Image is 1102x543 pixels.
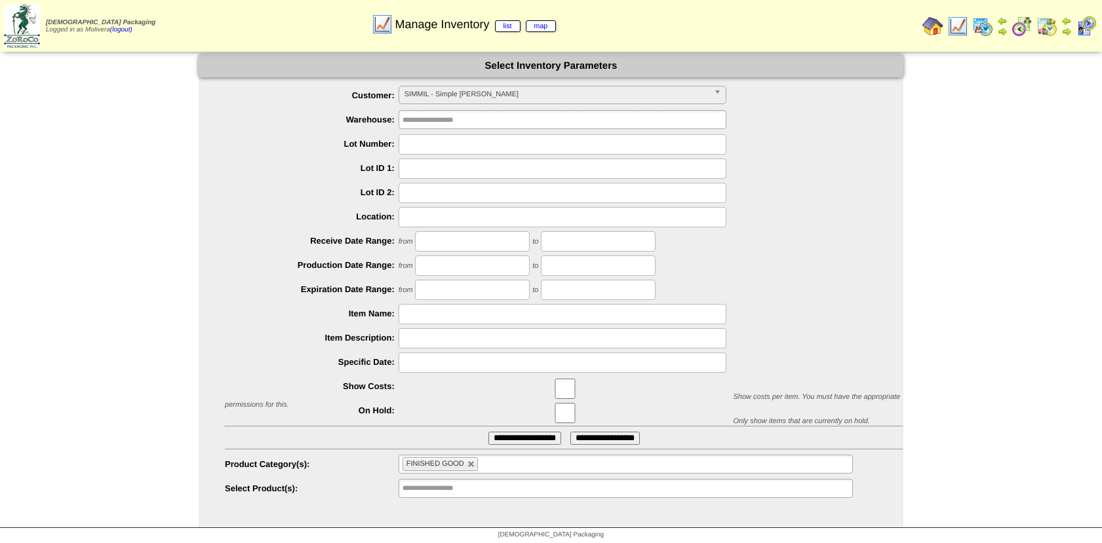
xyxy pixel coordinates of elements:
label: Expiration Date Range: [225,284,399,294]
a: list [495,20,521,32]
img: calendarcustomer.gif [1076,16,1097,37]
a: (logout) [110,26,132,33]
label: Item Description: [225,333,399,343]
span: [DEMOGRAPHIC_DATA] Packaging [46,19,155,26]
label: Customer: [225,90,399,100]
span: to [532,238,538,246]
span: Logged in as Molivera [46,19,155,33]
img: calendarprod.gif [972,16,993,37]
span: Show costs per item. You must have the appropriate permissions for this. [225,393,900,409]
span: to [532,262,538,270]
img: line_graph.gif [947,16,968,37]
label: Product Category(s): [225,459,399,469]
img: calendarinout.gif [1036,16,1057,37]
label: Specific Date: [225,357,399,367]
img: calendarblend.gif [1012,16,1033,37]
span: from [399,286,413,294]
a: map [526,20,557,32]
label: Show Costs: [225,381,399,391]
span: SIMMIL - Simple [PERSON_NAME] [404,86,709,102]
span: from [399,238,413,246]
img: arrowleft.gif [997,16,1008,26]
label: Item Name: [225,309,399,318]
img: home.gif [922,16,943,37]
img: arrowleft.gif [1061,16,1072,26]
label: Lot ID 2: [225,187,399,197]
label: Lot ID 1: [225,163,399,173]
label: Receive Date Range: [225,236,399,246]
label: On Hold: [225,405,399,415]
div: Select Inventory Parameters [199,54,903,77]
label: Select Product(s): [225,483,399,493]
img: zoroco-logo-small.webp [4,4,40,48]
span: Only show items that are currently on hold. [733,417,869,425]
span: Manage Inventory [395,18,556,31]
label: Location: [225,212,399,221]
span: to [532,286,538,294]
span: from [399,262,413,270]
img: arrowright.gif [1061,26,1072,37]
span: [DEMOGRAPHIC_DATA] Packaging [498,531,604,538]
label: Warehouse: [225,115,399,124]
label: Production Date Range: [225,260,399,270]
img: line_graph.gif [372,14,393,35]
label: Lot Number: [225,139,399,149]
img: arrowright.gif [997,26,1008,37]
span: FINISHED GOOD [406,460,464,468]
